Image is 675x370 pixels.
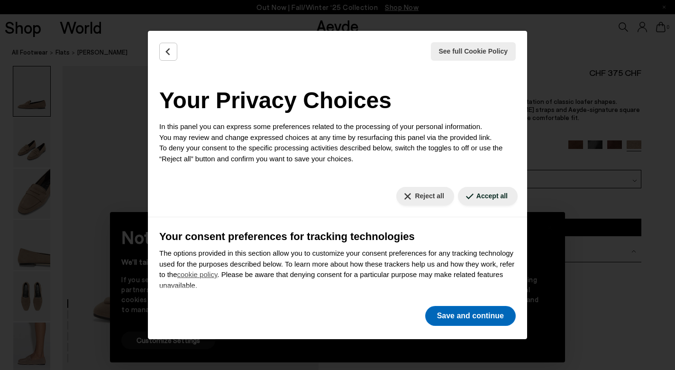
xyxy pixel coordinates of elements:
p: The options provided in this section allow you to customize your consent preferences for any trac... [159,248,516,291]
h3: Your consent preferences for tracking technologies [159,229,516,244]
button: Back [159,43,177,61]
button: Accept all [458,187,518,205]
span: See full Cookie Policy [439,46,508,56]
a: cookie policy - link opens in a new tab [177,270,218,278]
h2: Your Privacy Choices [159,83,516,118]
button: Reject all [396,187,454,205]
button: See full Cookie Policy [431,42,516,61]
button: Save and continue [425,306,516,326]
p: In this panel you can express some preferences related to the processing of your personal informa... [159,121,516,164]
